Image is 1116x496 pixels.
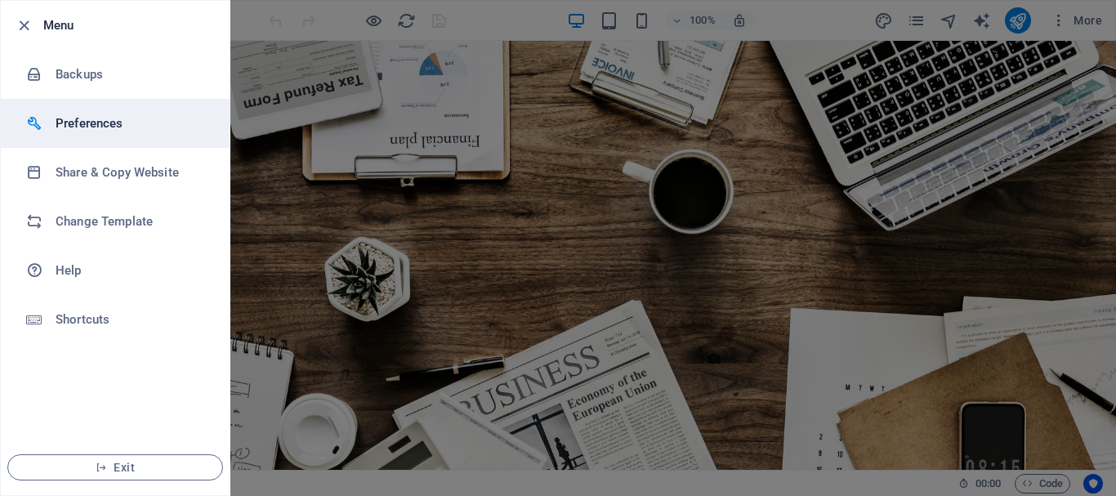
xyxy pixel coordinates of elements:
h6: Backups [56,65,207,84]
h6: Preferences [56,114,207,133]
h6: Share & Copy Website [56,163,207,182]
h6: Shortcuts [56,310,207,329]
h6: Menu [43,16,217,35]
a: Help [1,246,230,295]
span: Exit [21,461,209,474]
h6: Change Template [56,212,207,231]
h6: Help [56,261,207,280]
button: Exit [7,454,223,480]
